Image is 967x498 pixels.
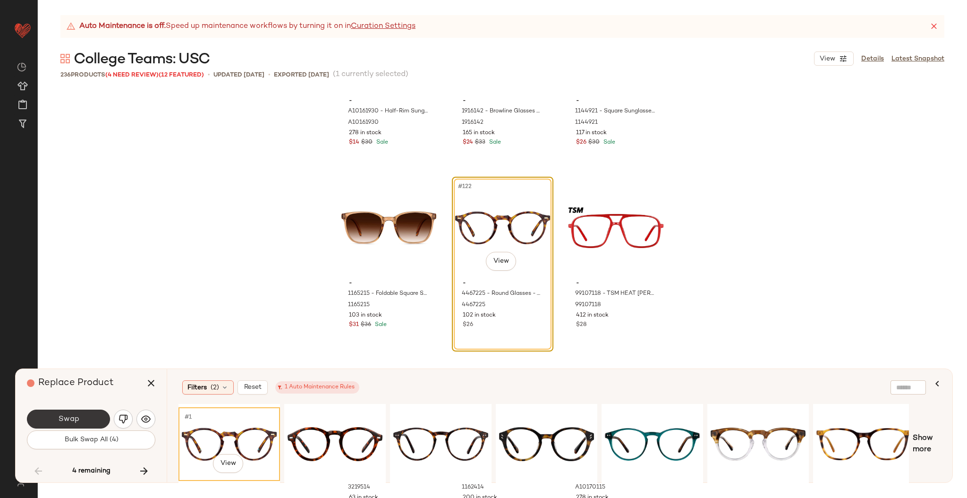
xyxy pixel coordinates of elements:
[341,180,436,275] img: 1165215-sunglasses-front-view.jpg
[141,414,151,424] img: svg%3e
[351,21,416,32] a: Curation Settings
[588,138,600,147] span: $30
[274,70,329,80] p: Exported [DATE]
[457,182,474,191] span: #122
[348,107,428,116] span: A10161930 - Half-Rim Sunglasses - White - Plastic
[268,70,270,80] span: •
[575,483,605,492] span: A10170115
[576,311,609,320] span: 412 in stock
[288,411,382,478] img: 125525-eyeglasses-front-view.jpg
[349,97,429,105] span: -
[487,139,501,146] span: Sale
[462,483,484,492] span: 1162414
[463,138,473,147] span: $24
[213,454,243,473] button: View
[220,460,236,467] span: View
[486,252,516,271] button: View
[58,415,79,424] span: Swap
[349,311,382,320] span: 103 in stock
[13,21,32,40] img: heart_red.DM2ytmEG.svg
[349,129,382,137] span: 278 in stock
[105,72,159,78] span: (4 Need Review)
[393,411,488,478] img: 1211925-eyeglasses-front-view.jpg
[341,362,436,458] img: 3219514-eyeglasses-front-view.jpg
[814,52,854,66] button: View
[349,321,359,329] span: $31
[576,321,586,329] span: $28
[213,70,264,80] p: updated [DATE]
[27,430,155,449] button: Bulk Swap All (4)
[819,55,835,63] span: View
[891,54,944,64] a: Latest Snapshot
[575,119,598,127] span: 1144921
[602,139,615,146] span: Sale
[74,50,210,69] span: College Teams: USC
[568,362,663,458] img: A10170115-sunglasses-front-view.jpg
[211,383,219,393] span: (2)
[333,69,408,80] span: (1 currently selected)
[11,479,30,487] img: svg%3e
[462,301,485,309] span: 4467225
[361,321,371,329] span: $36
[575,290,655,298] span: 99107118 - TSM HEAT [PERSON_NAME] - Red - Plastic
[462,290,542,298] span: 4467225 - Round Glasses - Tortoiseshell - Acetate
[576,97,656,105] span: -
[348,483,370,492] span: 3219514
[60,72,71,78] span: 236
[72,467,110,475] span: 4 remaining
[348,290,428,298] span: 1165215 - Foldable Square Sunglasses - Brown - Plastic
[238,380,268,395] button: Reset
[575,107,655,116] span: 1144921 - Square Sunglasses - Black - Mixed
[605,411,700,478] img: 1211924-eyeglasses-front-view.jpg
[463,97,543,105] span: -
[182,411,277,478] img: 4467225-eyeglasses-front-view.jpg
[361,138,373,147] span: $30
[187,383,207,393] span: Filters
[60,70,204,80] div: Products
[208,70,210,80] span: •
[575,301,601,309] span: 99107118
[493,258,509,265] span: View
[455,180,550,275] img: 4467225-eyeglasses-front-view.jpg
[861,54,884,64] a: Details
[27,410,110,429] button: Swap
[79,21,166,32] strong: Auto Maintenance is off.
[280,383,355,392] div: 1 Auto Maintenance Rules
[462,107,542,116] span: 1916142 - Browline Glasses - Orange - Mixed
[244,384,262,391] span: Reset
[373,322,387,328] span: Sale
[66,21,416,32] div: Speed up maintenance workflows by turning it on in
[816,411,911,478] img: 4474025-eyeglasses-front-view.jpg
[349,138,359,147] span: $14
[348,301,370,309] span: 1165215
[475,138,485,147] span: $33
[119,414,128,424] img: svg%3e
[568,180,663,275] img: 99107118-eyeglasses-front-view.jpg
[348,119,379,127] span: A10161930
[159,72,204,78] span: (12 Featured)
[60,54,70,63] img: svg%3e
[913,433,941,455] span: Show more
[711,411,806,478] img: 99113425-eyeglasses-front-view.jpg
[576,279,656,288] span: -
[349,279,429,288] span: -
[374,139,388,146] span: Sale
[455,362,550,458] img: 1162414-sunglasses-front-view.jpg
[64,436,118,444] span: Bulk Swap All (4)
[462,119,483,127] span: 1916142
[499,411,594,478] img: 4469325-eyeglasses-front-view.jpg
[184,412,194,422] span: #1
[17,62,26,72] img: svg%3e
[576,138,586,147] span: $26
[576,129,607,137] span: 117 in stock
[38,378,114,388] span: Replace Product
[463,129,495,137] span: 165 in stock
